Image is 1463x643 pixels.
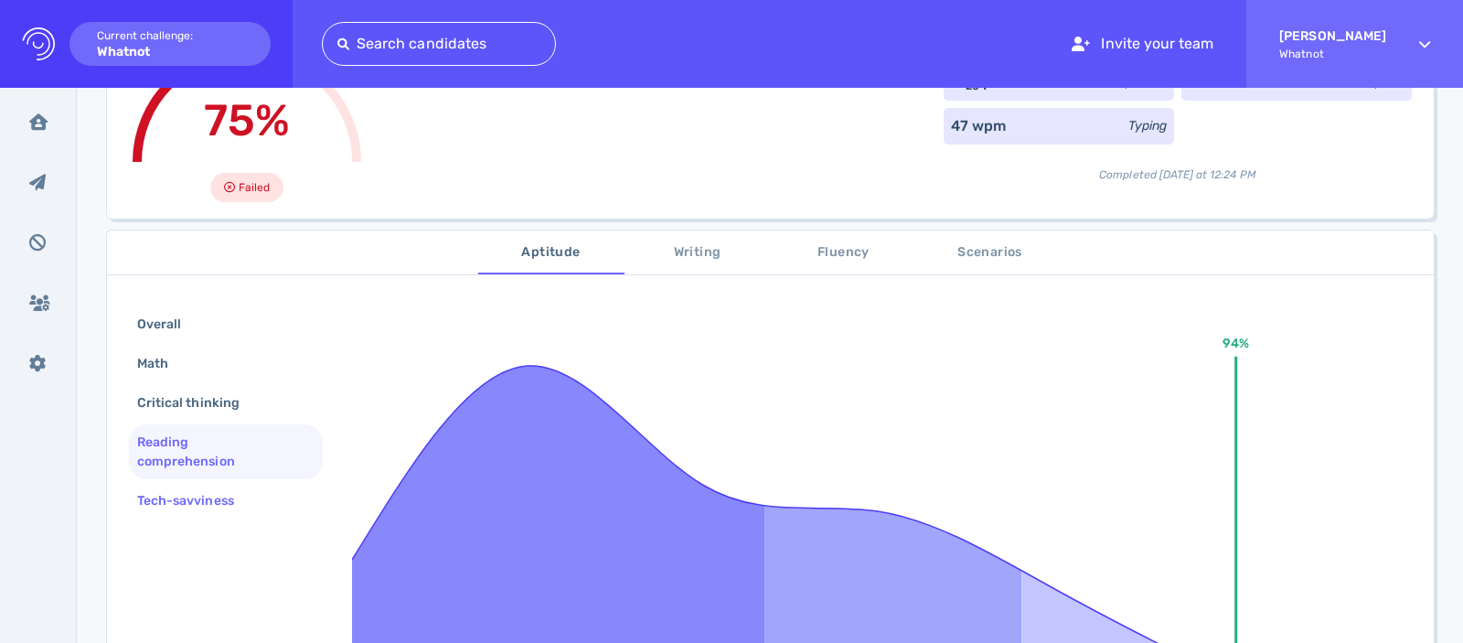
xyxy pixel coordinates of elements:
[635,241,760,264] span: Writing
[133,350,190,377] div: Math
[489,241,614,264] span: Aptitude
[951,115,1006,137] div: 47 wpm
[1279,48,1386,60] span: Whatnot
[239,177,270,198] span: Failed
[133,488,256,514] div: Tech-savviness
[133,429,304,475] div: Reading comprehension
[928,241,1052,264] span: Scenarios
[204,94,290,146] span: 75%
[133,390,262,416] div: Critical thinking
[1128,116,1167,135] div: Typing
[966,80,979,92] sub: 20
[1279,28,1386,44] strong: [PERSON_NAME]
[782,241,906,264] span: Fluency
[1223,336,1249,351] text: 94%
[944,152,1412,183] div: Completed [DATE] at 12:24 PM
[133,311,203,338] div: Overall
